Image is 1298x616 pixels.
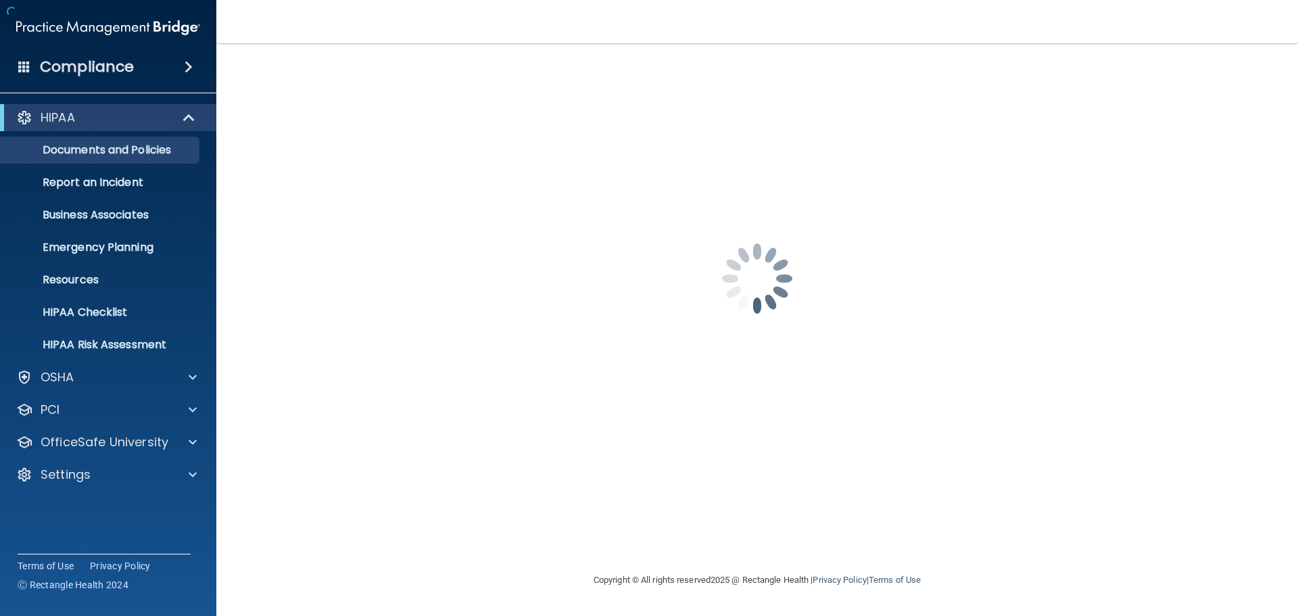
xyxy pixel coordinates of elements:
a: PCI [16,402,197,418]
a: Terms of Use [18,559,74,573]
p: Emergency Planning [9,241,193,254]
p: HIPAA [41,110,75,126]
p: HIPAA Risk Assessment [9,338,193,352]
img: spinner.e123f6fc.gif [690,211,825,346]
div: Copyright © All rights reserved 2025 @ Rectangle Health | | [510,559,1004,602]
img: PMB logo [16,14,200,41]
p: Documents and Policies [9,143,193,157]
a: Privacy Policy [813,575,866,585]
p: OfficeSafe University [41,434,168,450]
a: HIPAA [16,110,196,126]
a: OSHA [16,369,197,385]
p: Business Associates [9,208,193,222]
p: PCI [41,402,59,418]
a: Privacy Policy [90,559,151,573]
span: Ⓒ Rectangle Health 2024 [18,578,128,592]
a: OfficeSafe University [16,434,197,450]
p: Settings [41,467,91,483]
a: Settings [16,467,197,483]
a: Terms of Use [869,575,921,585]
p: Resources [9,273,193,287]
p: Report an Incident [9,176,193,189]
h4: Compliance [40,57,134,76]
p: HIPAA Checklist [9,306,193,319]
p: OSHA [41,369,74,385]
